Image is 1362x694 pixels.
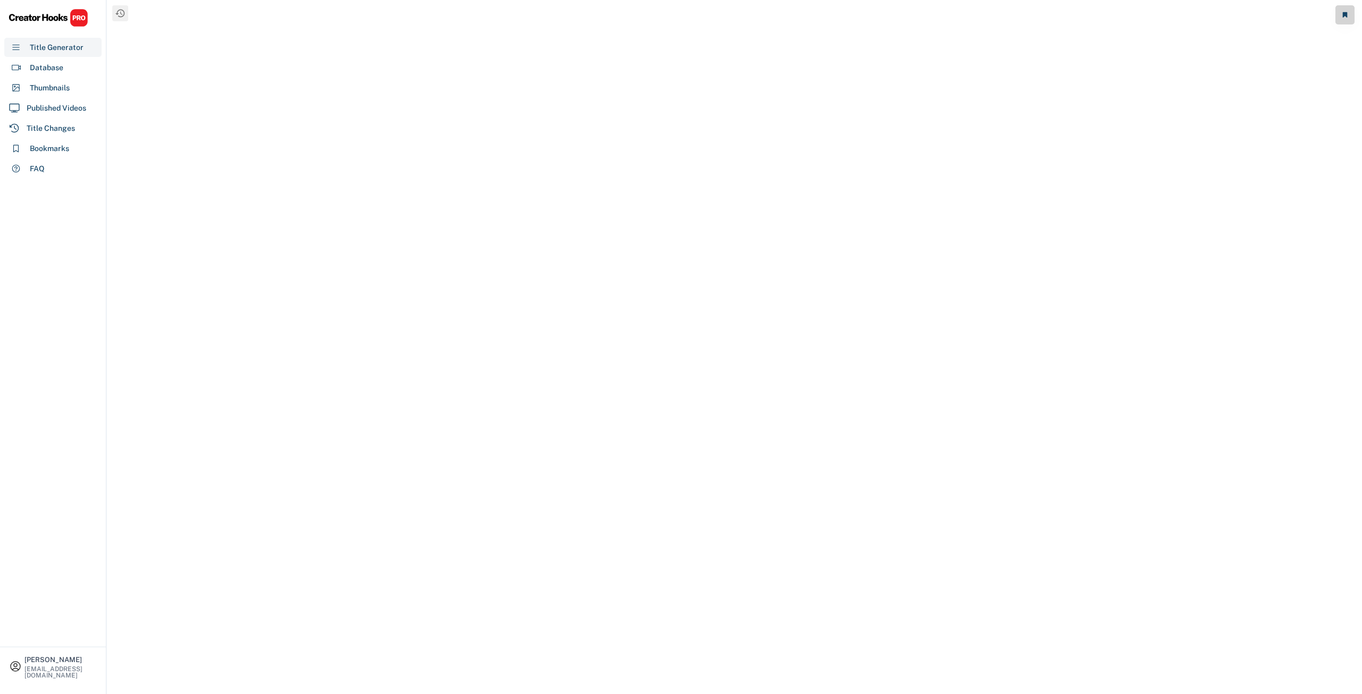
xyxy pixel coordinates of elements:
div: Database [30,62,63,73]
div: FAQ [30,163,45,174]
div: Bookmarks [30,143,69,154]
div: Published Videos [27,103,86,114]
div: Title Changes [27,123,75,134]
div: Thumbnails [30,82,70,94]
div: [EMAIL_ADDRESS][DOMAIN_NAME] [24,666,97,679]
div: Title Generator [30,42,84,53]
div: [PERSON_NAME] [24,656,97,663]
img: CHPRO%20Logo.svg [9,9,88,27]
